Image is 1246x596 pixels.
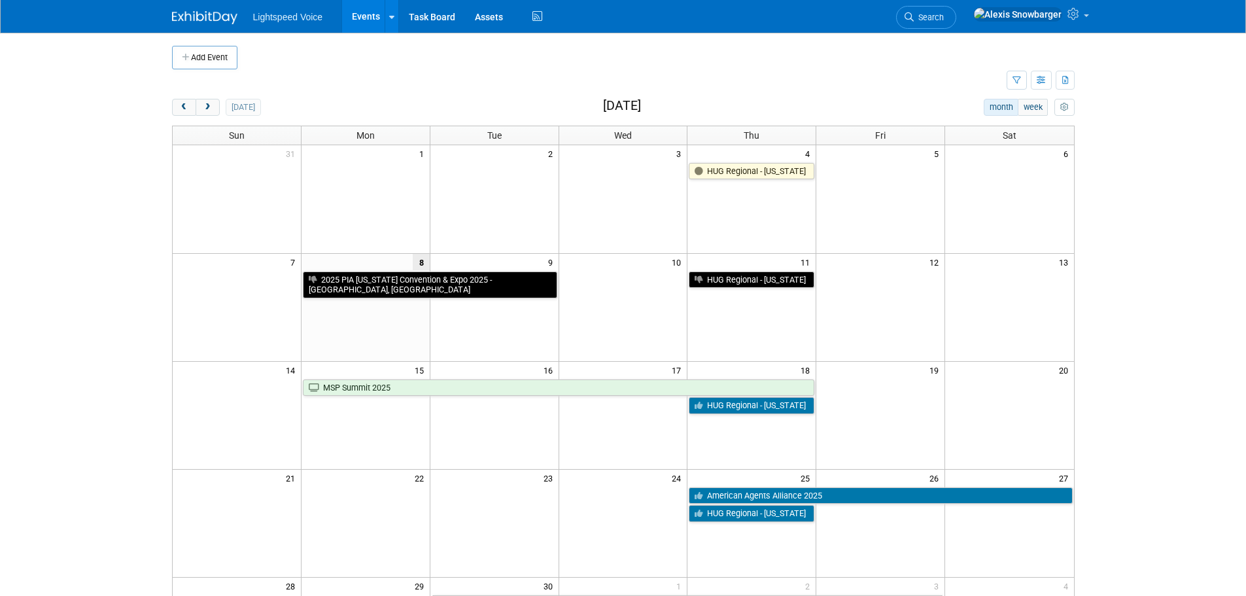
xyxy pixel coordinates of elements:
[413,578,430,594] span: 29
[413,362,430,378] span: 15
[928,470,944,486] span: 26
[1058,470,1074,486] span: 27
[285,362,301,378] span: 14
[289,254,301,270] span: 7
[303,272,557,298] a: 2025 PIA [US_STATE] Convention & Expo 2025 - [GEOGRAPHIC_DATA], [GEOGRAPHIC_DATA]
[418,145,430,162] span: 1
[896,6,956,29] a: Search
[984,99,1018,116] button: month
[356,130,375,141] span: Mon
[547,254,559,270] span: 9
[614,130,632,141] span: Wed
[172,46,237,69] button: Add Event
[229,130,245,141] span: Sun
[413,254,430,270] span: 8
[933,578,944,594] span: 3
[799,254,816,270] span: 11
[675,578,687,594] span: 1
[670,362,687,378] span: 17
[542,578,559,594] span: 30
[689,272,814,289] a: HUG Regional - [US_STATE]
[487,130,502,141] span: Tue
[196,99,220,116] button: next
[413,470,430,486] span: 22
[804,578,816,594] span: 2
[1058,254,1074,270] span: 13
[914,12,944,22] span: Search
[973,7,1062,22] img: Alexis Snowbarger
[1018,99,1048,116] button: week
[542,470,559,486] span: 23
[1058,362,1074,378] span: 20
[675,145,687,162] span: 3
[744,130,759,141] span: Thu
[928,254,944,270] span: 12
[603,99,641,113] h2: [DATE]
[875,130,886,141] span: Fri
[303,379,814,396] a: MSP Summit 2025
[172,99,196,116] button: prev
[547,145,559,162] span: 2
[933,145,944,162] span: 5
[253,12,323,22] span: Lightspeed Voice
[285,470,301,486] span: 21
[689,487,1072,504] a: American Agents Alliance 2025
[285,578,301,594] span: 28
[689,163,814,180] a: HUG Regional - [US_STATE]
[670,470,687,486] span: 24
[1003,130,1016,141] span: Sat
[1060,103,1069,112] i: Personalize Calendar
[226,99,260,116] button: [DATE]
[928,362,944,378] span: 19
[1062,578,1074,594] span: 4
[799,362,816,378] span: 18
[542,362,559,378] span: 16
[689,397,814,414] a: HUG Regional - [US_STATE]
[172,11,237,24] img: ExhibitDay
[670,254,687,270] span: 10
[804,145,816,162] span: 4
[689,505,814,522] a: HUG Regional - [US_STATE]
[799,470,816,486] span: 25
[1062,145,1074,162] span: 6
[285,145,301,162] span: 31
[1054,99,1074,116] button: myCustomButton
